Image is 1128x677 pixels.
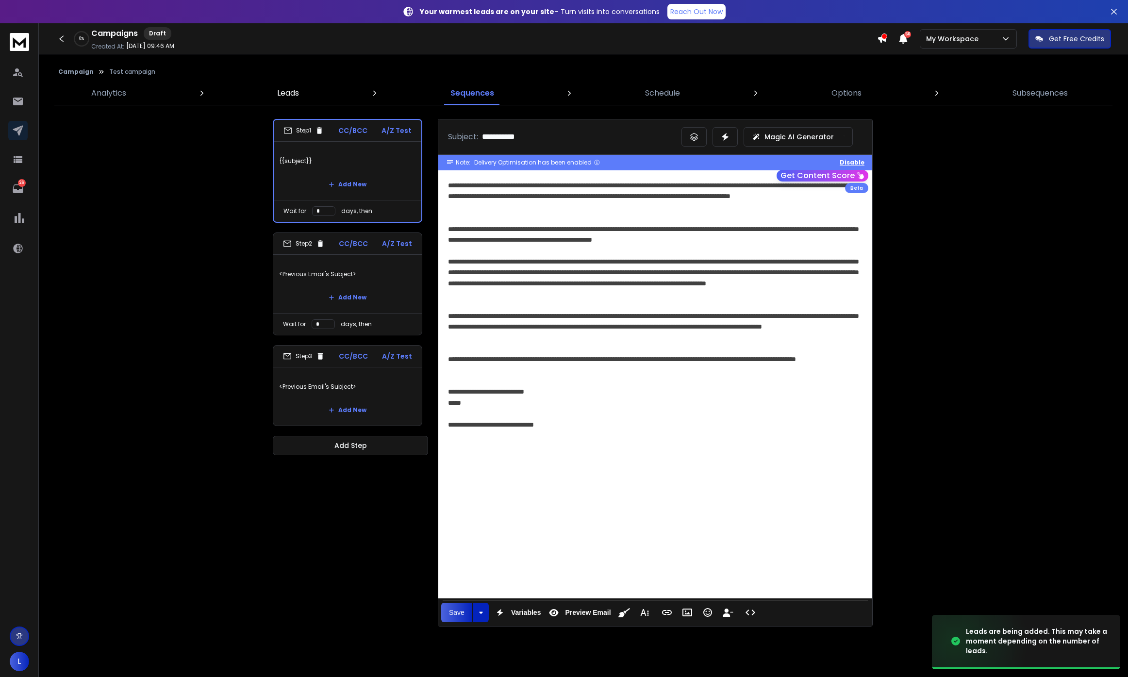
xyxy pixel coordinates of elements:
[321,288,374,307] button: Add New
[645,87,680,99] p: Schedule
[10,652,29,671] button: L
[8,179,28,198] a: 26
[273,436,428,455] button: Add Step
[382,126,412,135] p: A/Z Test
[85,82,132,105] a: Analytics
[450,87,494,99] p: Sequences
[338,126,367,135] p: CC/BCC
[339,351,368,361] p: CC/BCC
[667,4,726,19] a: Reach Out Now
[1028,29,1111,49] button: Get Free Credits
[91,43,124,50] p: Created At:
[283,352,325,361] div: Step 3
[279,373,416,400] p: <Previous Email's Subject>
[10,33,29,51] img: logo
[283,239,325,248] div: Step 2
[321,175,374,194] button: Add New
[635,603,654,622] button: More Text
[658,603,676,622] button: Insert Link (⌘K)
[420,7,660,17] p: – Turn visits into conversations
[448,131,478,143] p: Subject:
[831,87,862,99] p: Options
[109,68,155,76] p: Test campaign
[741,603,760,622] button: Code View
[420,7,554,17] strong: Your warmest leads are on your site
[91,87,126,99] p: Analytics
[341,320,372,328] p: days, then
[840,159,864,166] button: Disable
[441,603,472,622] button: Save
[491,603,543,622] button: Variables
[126,42,174,50] p: [DATE] 09:46 AM
[545,603,613,622] button: Preview Email
[273,345,422,426] li: Step3CC/BCCA/Z Test<Previous Email's Subject>Add New
[382,239,412,248] p: A/Z Test
[382,351,412,361] p: A/Z Test
[58,68,94,76] button: Campaign
[283,207,306,215] p: Wait for
[509,609,543,617] span: Variables
[932,612,1029,670] img: image
[456,159,470,166] span: Note:
[563,609,613,617] span: Preview Email
[639,82,686,105] a: Schedule
[91,28,138,39] h1: Campaigns
[280,148,415,175] p: {{subject}}
[698,603,717,622] button: Emoticons
[339,239,368,248] p: CC/BCC
[764,132,834,142] p: Magic AI Generator
[144,27,171,40] div: Draft
[273,232,422,335] li: Step2CC/BCCA/Z Test<Previous Email's Subject>Add NewWait fordays, then
[615,603,633,622] button: Clean HTML
[777,170,868,182] button: Get Content Score
[283,320,306,328] p: Wait for
[18,179,26,187] p: 26
[670,7,723,17] p: Reach Out Now
[744,127,853,147] button: Magic AI Generator
[474,159,600,166] div: Delivery Optimisation has been enabled
[1007,82,1074,105] a: Subsequences
[826,82,867,105] a: Options
[321,400,374,420] button: Add New
[79,36,84,42] p: 0 %
[1049,34,1104,44] p: Get Free Credits
[445,82,500,105] a: Sequences
[845,183,868,193] div: Beta
[279,261,416,288] p: <Previous Email's Subject>
[966,627,1109,656] div: Leads are being added. This may take a moment depending on the number of leads.
[719,603,737,622] button: Insert Unsubscribe Link
[271,82,305,105] a: Leads
[1012,87,1068,99] p: Subsequences
[926,34,982,44] p: My Workspace
[283,126,324,135] div: Step 1
[678,603,697,622] button: Insert Image (⌘P)
[277,87,299,99] p: Leads
[904,31,911,38] span: 50
[273,119,422,223] li: Step1CC/BCCA/Z Test{{subject}}Add NewWait fordays, then
[341,207,372,215] p: days, then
